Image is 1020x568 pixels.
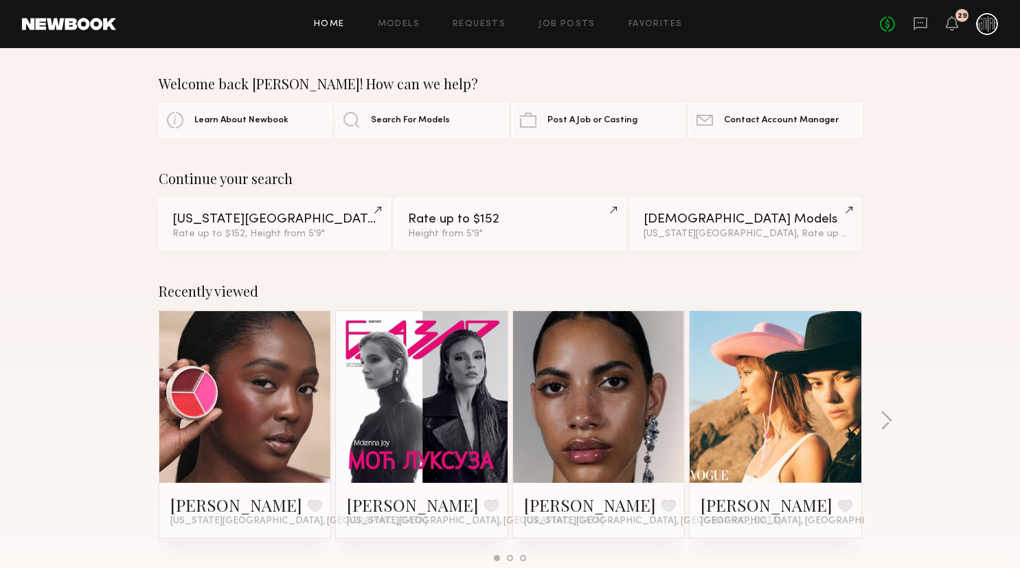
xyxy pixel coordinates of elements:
span: [US_STATE][GEOGRAPHIC_DATA], [GEOGRAPHIC_DATA] [170,516,427,527]
a: [PERSON_NAME] [524,494,656,516]
div: [US_STATE][GEOGRAPHIC_DATA] [172,213,376,226]
div: Rate up to $152, Height from 5'9" [172,229,376,239]
a: Search For Models [335,103,508,137]
a: Learn About Newbook [159,103,332,137]
a: Post A Job or Casting [512,103,685,137]
span: Learn About Newbook [194,116,288,125]
a: [DEMOGRAPHIC_DATA] Models[US_STATE][GEOGRAPHIC_DATA], Rate up to $201 [630,198,861,250]
span: [GEOGRAPHIC_DATA], [GEOGRAPHIC_DATA] [701,516,905,527]
a: Favorites [628,20,683,29]
a: Home [314,20,345,29]
span: [US_STATE][GEOGRAPHIC_DATA], [GEOGRAPHIC_DATA] [524,516,781,527]
a: [US_STATE][GEOGRAPHIC_DATA]Rate up to $152, Height from 5'9" [159,198,390,250]
span: Contact Account Manager [724,116,839,125]
a: Requests [453,20,506,29]
span: Search For Models [371,116,450,125]
div: Height from 5'9" [408,229,612,239]
a: [PERSON_NAME] [170,494,302,516]
div: Rate up to $152 [408,213,612,226]
div: [DEMOGRAPHIC_DATA] Models [644,213,848,226]
a: [PERSON_NAME] [701,494,832,516]
a: Models [378,20,420,29]
div: [US_STATE][GEOGRAPHIC_DATA], Rate up to $201 [644,229,848,239]
a: Contact Account Manager [688,103,861,137]
a: Rate up to $152Height from 5'9" [394,198,626,250]
span: Post A Job or Casting [547,116,637,125]
div: Continue your search [159,170,862,187]
div: Welcome back [PERSON_NAME]! How can we help? [159,76,862,92]
a: Job Posts [539,20,596,29]
a: [PERSON_NAME] [347,494,479,516]
span: [US_STATE][GEOGRAPHIC_DATA], [GEOGRAPHIC_DATA] [347,516,604,527]
div: 29 [957,12,967,20]
div: Recently viewed [159,283,862,299]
